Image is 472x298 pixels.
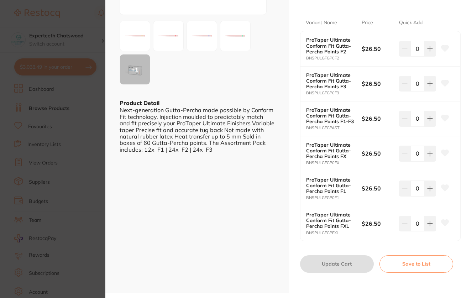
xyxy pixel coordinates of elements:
small: BNSPULGFGP0FX [306,161,362,165]
b: $26.50 [362,45,395,53]
b: ProTaper Ultimate Conform Fit Gutta-Percha Points F1 [306,177,356,194]
b: $26.50 [362,150,395,157]
button: Save to List [379,255,453,272]
small: BNSPULGFGPAST [306,126,362,130]
button: Update Cart [300,255,374,272]
img: YS1GMS5wbmc [122,23,148,49]
p: Variant Name [306,19,337,26]
b: $26.50 [362,115,395,122]
b: ProTaper Ultimate Conform Fit Gutta-Percha Points F2 [306,37,356,54]
p: Price [362,19,373,26]
img: YS1GMi5wbmc [156,23,181,49]
small: BNSPULGFGPFXL [306,231,362,235]
button: +1 [120,54,150,85]
b: ProTaper Ultimate Conform Fit Gutta-Percha Points FX [306,142,356,159]
b: ProTaper Ultimate Conform Fit Gutta-Percha Points F3 [306,72,356,89]
b: ProTaper Ultimate Conform Fit Gutta-Percha Points F1-F3 [306,107,356,124]
div: Next-generation Gutta-Percha made possible by Conform Fit technology. Injection moulded to predic... [120,107,274,153]
img: YS1GMy5wbmc [189,23,215,49]
b: $26.50 [362,220,395,228]
small: BNSPULGFGP0F1 [306,195,362,200]
div: + 1 [120,54,150,84]
b: $26.50 [362,184,395,192]
b: ProTaper Ultimate Conform Fit Gutta-Percha Points FXL [306,212,356,229]
small: BNSPULGFGP0F2 [306,56,362,61]
small: BNSPULGFGP0F3 [306,91,362,95]
b: $26.50 [362,80,395,88]
b: Product Detail [120,99,159,106]
img: YS1GWC5wbmc [222,23,248,49]
p: Quick Add [399,19,423,26]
